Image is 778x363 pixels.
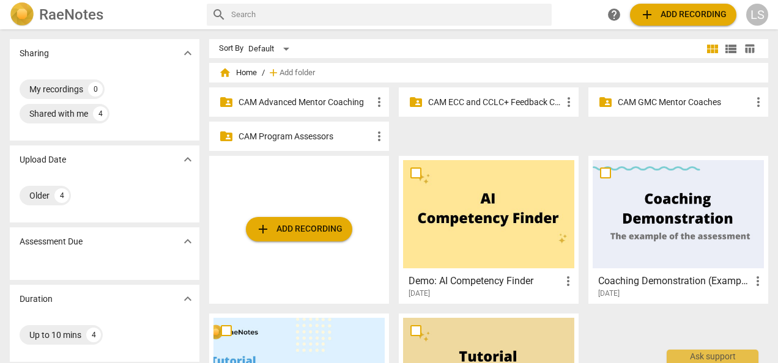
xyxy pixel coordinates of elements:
[751,95,766,109] span: more_vert
[219,67,257,79] span: Home
[607,7,621,22] span: help
[219,44,243,53] div: Sort By
[180,234,195,249] span: expand_more
[409,95,423,109] span: folder_shared
[93,106,108,121] div: 4
[598,274,750,288] h3: Coaching Demonstration (Example)
[212,7,226,22] span: search
[219,129,234,144] span: folder_shared
[280,68,315,78] span: Add folder
[262,68,265,78] span: /
[20,235,83,248] p: Assessment Due
[20,47,49,60] p: Sharing
[29,189,50,202] div: Older
[746,4,768,26] button: LS
[267,67,280,79] span: add
[239,96,372,109] p: CAM Advanced Mentor Coaching
[593,160,764,298] a: Coaching Demonstration (Example)[DATE]
[703,40,722,58] button: Tile view
[640,7,654,22] span: add
[179,44,197,62] button: Show more
[180,46,195,61] span: expand_more
[640,7,727,22] span: Add recording
[219,95,234,109] span: folder_shared
[603,4,625,26] a: Help
[744,43,755,54] span: table_chart
[88,82,103,97] div: 0
[29,108,88,120] div: Shared with me
[598,288,620,299] span: [DATE]
[722,40,740,58] button: List view
[20,153,66,166] p: Upload Date
[239,130,372,143] p: CAM Program Assessors
[256,222,270,237] span: add
[231,5,547,24] input: Search
[29,83,83,95] div: My recordings
[705,42,720,56] span: view_module
[246,217,352,241] button: Upload
[248,39,294,59] div: Default
[179,232,197,251] button: Show more
[630,4,736,26] button: Upload
[724,42,738,56] span: view_list
[403,160,574,298] a: Demo: AI Competency Finder[DATE]
[10,2,197,27] a: LogoRaeNotes
[598,95,613,109] span: folder_shared
[86,328,101,342] div: 4
[179,150,197,169] button: Show more
[618,96,751,109] p: CAM GMC Mentor Coaches
[740,40,758,58] button: Table view
[750,274,765,288] span: more_vert
[20,293,53,306] p: Duration
[372,129,387,144] span: more_vert
[409,288,430,299] span: [DATE]
[561,274,576,288] span: more_vert
[180,291,195,306] span: expand_more
[10,2,34,27] img: Logo
[428,96,561,109] p: CAM ECC and CCLC+ Feedback Coaches
[54,188,69,203] div: 4
[219,67,231,79] span: home
[561,95,576,109] span: more_vert
[39,6,103,23] h2: RaeNotes
[667,350,758,363] div: Ask support
[256,222,343,237] span: Add recording
[409,274,561,288] h3: Demo: AI Competency Finder
[180,152,195,167] span: expand_more
[29,329,81,341] div: Up to 10 mins
[179,290,197,308] button: Show more
[372,95,387,109] span: more_vert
